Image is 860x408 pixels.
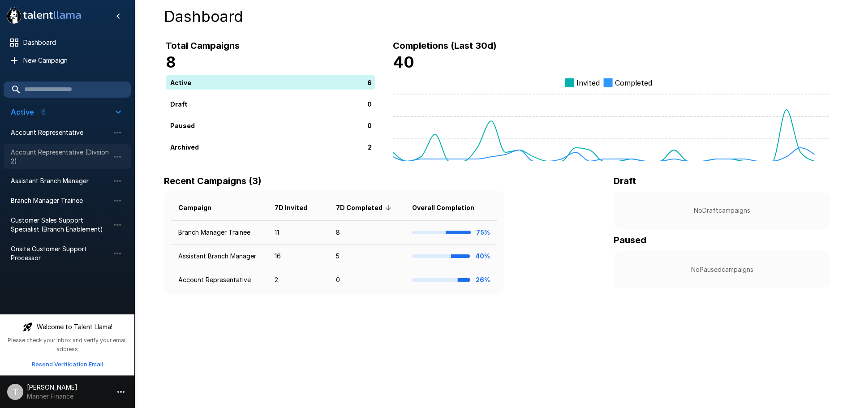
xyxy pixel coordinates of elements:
td: 2 [267,268,329,292]
b: 75% [476,228,490,236]
span: 7D Completed [336,202,394,213]
b: 26% [476,276,490,283]
b: 8 [166,53,176,71]
b: Paused [614,235,646,245]
td: 5 [329,245,404,268]
p: 2 [368,142,372,151]
b: Draft [614,176,636,186]
td: Branch Manager Trainee [171,221,267,245]
span: Overall Completion [412,202,486,213]
b: 40% [475,252,490,260]
b: Total Campaigns [166,40,240,51]
span: Campaign [178,202,223,213]
td: 16 [267,245,329,268]
p: 6 [367,77,372,87]
td: 11 [267,221,329,245]
b: Completions (Last 30d) [393,40,497,51]
td: 8 [329,221,404,245]
p: 0 [367,99,372,108]
span: 7D Invited [275,202,319,213]
p: 0 [367,120,372,130]
b: 40 [393,53,414,71]
td: Assistant Branch Manager [171,245,267,268]
td: Account Representative [171,268,267,292]
p: No Draft campaigns [628,206,816,215]
b: Recent Campaigns (3) [164,176,262,186]
h4: Dashboard [164,7,830,26]
p: No Paused campaigns [628,265,816,274]
td: 0 [329,268,404,292]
